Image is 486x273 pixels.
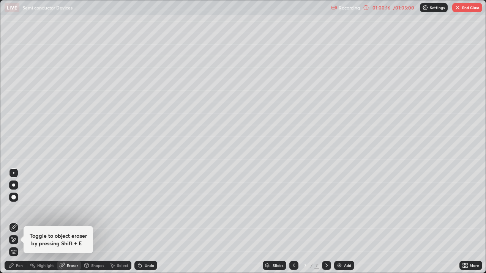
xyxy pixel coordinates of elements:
div: Eraser [67,264,78,267]
button: End Class [452,3,482,12]
div: More [470,264,479,267]
img: add-slide-button [336,262,342,268]
div: Pen [16,264,23,267]
div: 7 [301,263,309,268]
p: Settings [430,6,445,9]
h4: Toggle to object eraser by pressing Shift + E [30,232,87,247]
div: / 01:05:00 [392,5,415,10]
div: Undo [145,264,154,267]
div: 7 [314,262,319,269]
p: LIVE [7,5,17,11]
div: Slides [273,264,283,267]
div: / [311,263,313,268]
img: end-class-cross [454,5,461,11]
img: recording.375f2c34.svg [331,5,337,11]
div: Shapes [91,264,104,267]
p: Semi conductor Devices [22,5,73,11]
div: Highlight [37,264,54,267]
div: 01:00:16 [371,5,392,10]
div: Add [344,264,351,267]
span: Erase all [9,249,18,254]
img: class-settings-icons [422,5,428,11]
p: Recording [339,5,360,11]
div: Select [117,264,128,267]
